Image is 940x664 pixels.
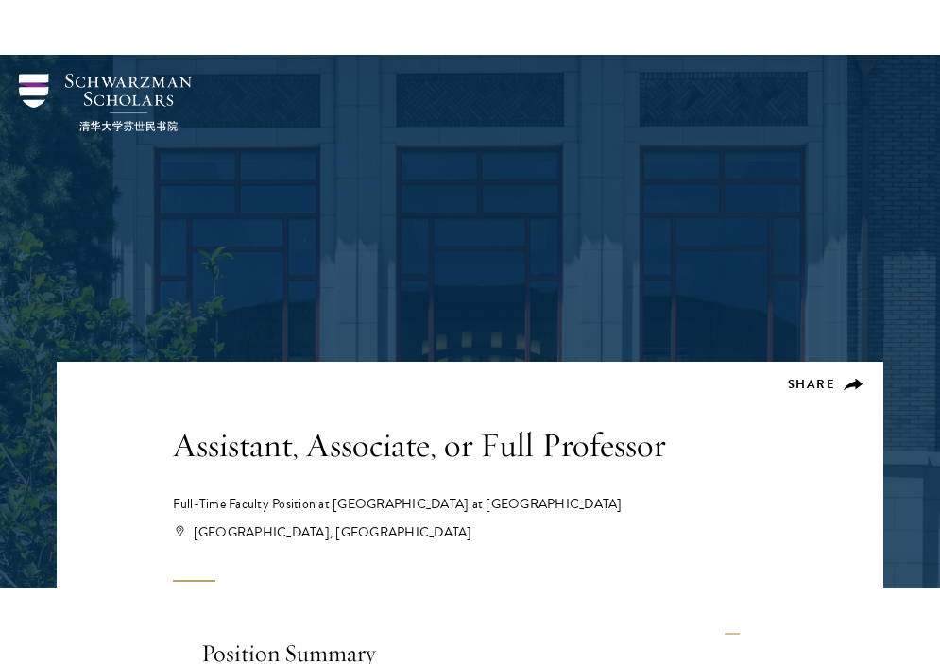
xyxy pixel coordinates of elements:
[788,376,864,393] button: Share
[176,523,768,542] div: [GEOGRAPHIC_DATA], [GEOGRAPHIC_DATA]
[19,74,192,131] img: Schwarzman Scholars
[173,423,768,467] h1: Assistant, Associate, or Full Professor
[173,495,768,514] div: Full-Time Faculty Position at [GEOGRAPHIC_DATA] at [GEOGRAPHIC_DATA]
[788,375,836,394] span: Share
